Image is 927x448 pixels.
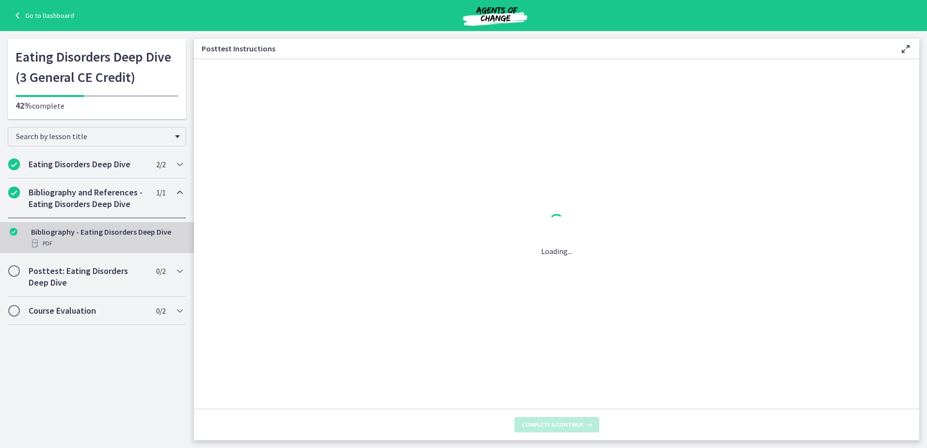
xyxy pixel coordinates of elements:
[16,100,32,111] span: 42%
[202,43,884,54] h3: Posttest Instructions
[29,187,147,210] h2: Bibliography and References - Eating Disorders Deep Dive
[8,187,20,198] i: Completed
[12,10,74,21] a: Go to Dashboard
[29,159,147,170] h2: Eating Disorders Deep Dive
[16,131,170,141] span: Search by lesson title
[16,47,178,87] h1: Eating Disorders Deep Dive (3 General CE Credit)
[541,245,572,257] p: Loading...
[522,421,584,429] span: Complete & continue
[31,226,182,249] div: Bibliography - Eating Disorders Deep Dive
[541,211,572,234] div: 1
[31,238,182,249] div: PDF
[156,305,165,317] span: 0 / 2
[29,265,147,288] h2: Posttest: Eating Disorders Deep Dive
[29,305,147,317] h2: Course Evaluation
[16,100,178,112] p: complete
[8,159,20,170] i: Completed
[514,417,599,432] button: Complete & continue
[437,4,553,27] img: Agents of Change
[10,228,17,236] i: Completed
[156,159,165,170] span: 2 / 2
[156,187,165,198] span: 1 / 1
[156,265,165,277] span: 0 / 2
[8,127,186,146] div: Search by lesson title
